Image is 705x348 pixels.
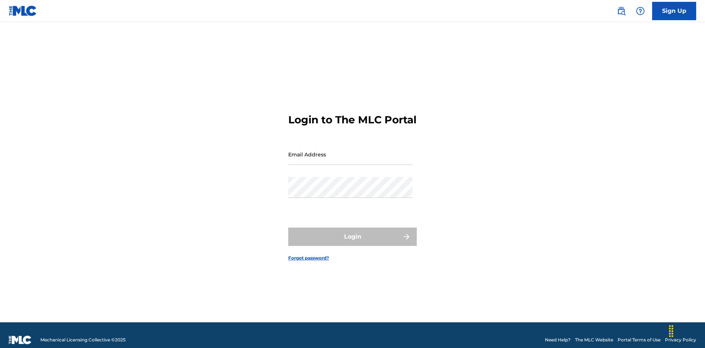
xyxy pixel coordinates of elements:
img: search [617,7,626,15]
div: Help [633,4,648,18]
a: Public Search [614,4,629,18]
a: Forgot password? [288,255,329,261]
img: MLC Logo [9,6,37,16]
a: The MLC Website [575,337,613,343]
a: Need Help? [545,337,571,343]
a: Portal Terms of Use [618,337,661,343]
div: Drag [665,320,677,342]
a: Sign Up [652,2,696,20]
iframe: Chat Widget [668,313,705,348]
img: help [636,7,645,15]
span: Mechanical Licensing Collective © 2025 [40,337,126,343]
h3: Login to The MLC Portal [288,113,416,126]
a: Privacy Policy [665,337,696,343]
img: logo [9,336,32,344]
